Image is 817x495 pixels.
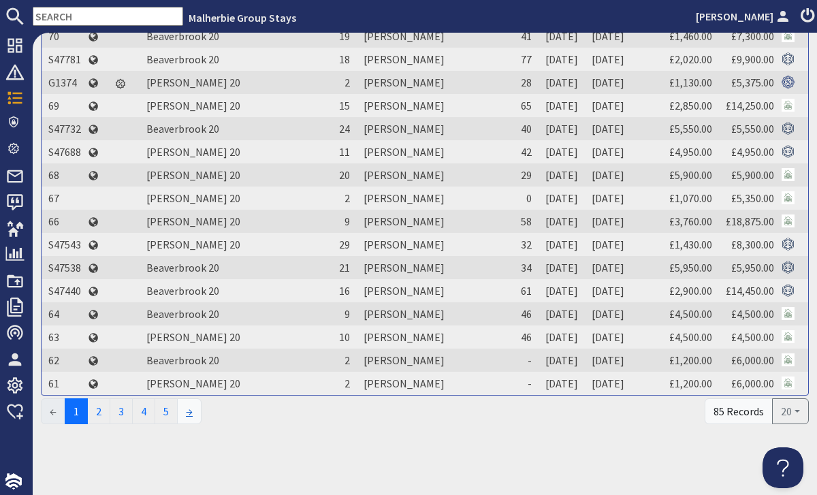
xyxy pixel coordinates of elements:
[508,117,539,140] td: 40
[782,52,795,65] img: Referer: Sleeps 12
[42,140,88,163] td: S47688
[782,330,795,343] img: Referer: Malherbie Group Stays
[669,330,712,344] a: £4,500.00
[42,163,88,187] td: 68
[731,353,774,367] a: £6,000.00
[731,122,774,135] a: £5,550.00
[782,307,795,320] img: Referer: Malherbie Group Stays
[146,307,219,321] a: Beaverbrook 20
[146,145,240,159] a: [PERSON_NAME] 20
[585,25,631,48] td: [DATE]
[357,71,508,94] td: [PERSON_NAME]
[42,117,88,140] td: S47732
[132,398,155,424] a: 4
[189,11,296,25] a: Malherbie Group Stays
[339,99,350,112] span: 15
[155,398,178,424] a: 5
[696,8,792,25] a: [PERSON_NAME]
[731,238,774,251] a: £8,300.00
[669,214,712,228] a: £3,760.00
[42,349,88,372] td: 62
[539,302,585,325] td: [DATE]
[731,145,774,159] a: £4,950.00
[146,214,240,228] a: [PERSON_NAME] 20
[508,25,539,48] td: 41
[42,279,88,302] td: S47440
[782,353,795,366] img: Referer: Malherbie Group Stays
[726,99,774,112] a: £14,250.00
[782,168,795,181] img: Referer: Malherbie Group Stays
[731,261,774,274] a: £5,950.00
[42,210,88,233] td: 66
[87,398,110,424] a: 2
[669,261,712,274] a: £5,950.00
[585,325,631,349] td: [DATE]
[508,187,539,210] td: 0
[508,372,539,395] td: -
[539,372,585,395] td: [DATE]
[357,117,508,140] td: [PERSON_NAME]
[731,76,774,89] a: £5,375.00
[726,214,774,228] a: £18,875.00
[339,284,350,298] span: 16
[669,122,712,135] a: £5,550.00
[669,168,712,182] a: £5,900.00
[177,398,202,424] a: →
[42,233,88,256] td: S47543
[669,307,712,321] a: £4,500.00
[539,233,585,256] td: [DATE]
[539,94,585,117] td: [DATE]
[782,238,795,251] img: Referer: Sleeps 12
[339,238,350,251] span: 29
[357,256,508,279] td: [PERSON_NAME]
[146,238,240,251] a: [PERSON_NAME] 20
[508,94,539,117] td: 65
[339,52,350,66] span: 18
[585,187,631,210] td: [DATE]
[669,238,712,251] a: £1,430.00
[42,302,88,325] td: 64
[772,398,809,424] button: 20
[782,377,795,389] img: Referer: Malherbie Group Stays
[782,261,795,274] img: Referer: Sleeps 12
[669,29,712,43] a: £1,460.00
[42,71,88,94] td: G1374
[42,25,88,48] td: 70
[508,325,539,349] td: 46
[508,48,539,71] td: 77
[42,187,88,210] td: 67
[508,140,539,163] td: 42
[345,191,350,205] span: 2
[726,284,774,298] a: £14,450.00
[669,99,712,112] a: £2,850.00
[669,191,712,205] a: £1,070.00
[585,279,631,302] td: [DATE]
[33,7,183,26] input: SEARCH
[763,447,803,488] iframe: Toggle Customer Support
[585,302,631,325] td: [DATE]
[339,145,350,159] span: 11
[585,233,631,256] td: [DATE]
[42,256,88,279] td: S47538
[539,210,585,233] td: [DATE]
[146,122,219,135] a: Beaverbrook 20
[110,398,133,424] a: 3
[345,76,350,89] span: 2
[357,325,508,349] td: [PERSON_NAME]
[65,398,88,424] span: 1
[508,349,539,372] td: -
[669,76,712,89] a: £1,130.00
[539,349,585,372] td: [DATE]
[339,29,350,43] span: 19
[539,325,585,349] td: [DATE]
[339,261,350,274] span: 21
[731,29,774,43] a: £7,300.00
[339,122,350,135] span: 24
[508,71,539,94] td: 28
[585,48,631,71] td: [DATE]
[782,284,795,297] img: Referer: Sleeps 12
[539,25,585,48] td: [DATE]
[42,372,88,395] td: 61
[42,94,88,117] td: 69
[345,353,350,367] span: 2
